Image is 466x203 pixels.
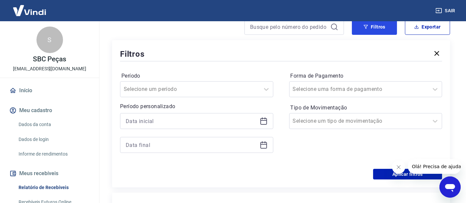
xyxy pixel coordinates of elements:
[4,5,56,10] span: Olá! Precisa de ajuda?
[352,19,397,35] button: Filtros
[373,169,442,179] button: Aplicar filtros
[408,159,461,174] iframe: Mensagem da empresa
[439,176,461,198] iframe: Botão para abrir a janela de mensagens
[8,83,91,98] a: Início
[16,118,91,131] a: Dados da conta
[434,5,458,17] button: Sair
[16,133,91,146] a: Dados de login
[33,56,67,63] p: SBC Peças
[16,181,91,194] a: Relatório de Recebíveis
[392,161,405,174] iframe: Fechar mensagem
[120,49,145,59] h5: Filtros
[8,166,91,181] button: Meus recebíveis
[126,140,257,150] input: Data final
[291,72,441,80] label: Forma de Pagamento
[121,72,272,80] label: Período
[291,104,441,112] label: Tipo de Movimentação
[36,27,63,53] div: S
[250,22,328,32] input: Busque pelo número do pedido
[126,116,257,126] input: Data inicial
[13,65,86,72] p: [EMAIL_ADDRESS][DOMAIN_NAME]
[120,102,273,110] p: Período personalizado
[8,103,91,118] button: Meu cadastro
[16,147,91,161] a: Informe de rendimentos
[405,19,450,35] button: Exportar
[8,0,51,21] img: Vindi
